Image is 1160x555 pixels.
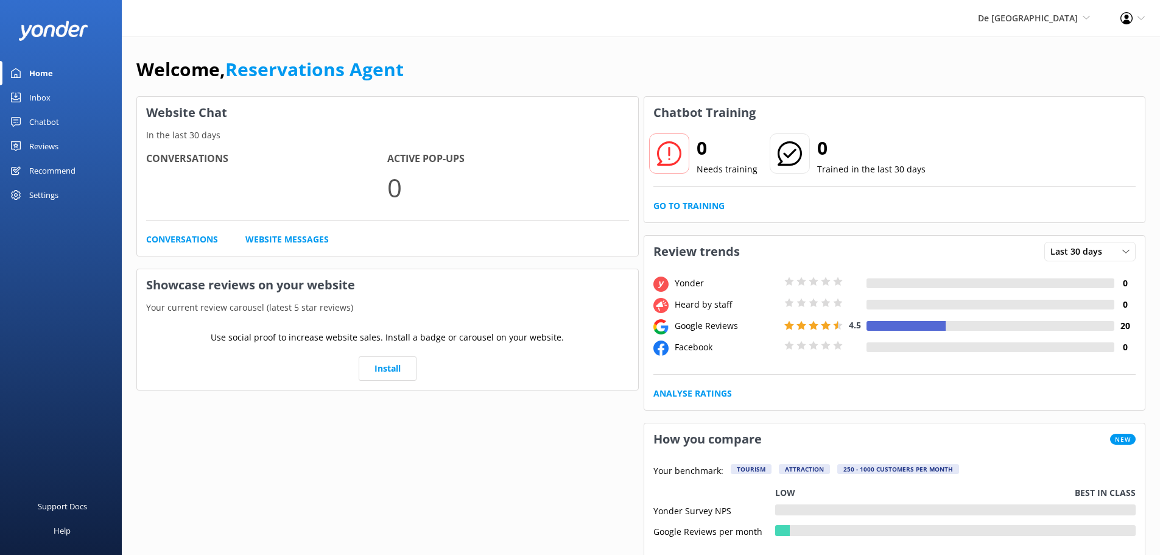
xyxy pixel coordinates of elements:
div: Google Reviews per month [653,525,775,536]
h3: Review trends [644,236,749,267]
div: Google Reviews [672,319,781,333]
div: Yonder [672,277,781,290]
p: Trained in the last 30 days [817,163,926,176]
h3: How you compare [644,423,771,455]
a: Go to Training [653,199,725,213]
div: Reviews [29,134,58,158]
a: Conversations [146,233,218,246]
div: Tourism [731,464,772,474]
a: Install [359,356,417,381]
p: Your current review carousel (latest 5 star reviews) [137,301,638,314]
div: Recommend [29,158,76,183]
div: Facebook [672,341,781,354]
div: Inbox [29,85,51,110]
p: Needs training [697,163,758,176]
div: Heard by staff [672,298,781,311]
div: Attraction [779,464,830,474]
p: Use social proof to increase website sales. Install a badge or carousel on your website. [211,331,564,344]
p: Your benchmark: [653,464,723,479]
h3: Chatbot Training [644,97,765,129]
h4: 0 [1114,298,1136,311]
h2: 0 [697,133,758,163]
a: Reservations Agent [225,57,404,82]
p: In the last 30 days [137,129,638,142]
h4: Active Pop-ups [387,151,628,167]
h3: Showcase reviews on your website [137,269,638,301]
div: Support Docs [38,494,87,518]
a: Analyse Ratings [653,387,732,400]
div: Help [54,518,71,543]
p: Low [775,486,795,500]
span: De [GEOGRAPHIC_DATA] [978,12,1078,24]
img: yonder-white-logo.png [18,21,88,41]
div: Settings [29,183,58,207]
h4: 20 [1114,319,1136,333]
h2: 0 [817,133,926,163]
p: Best in class [1075,486,1136,500]
span: New [1110,434,1136,445]
div: Chatbot [29,110,59,134]
h3: Website Chat [137,97,638,129]
span: 4.5 [849,319,861,331]
p: 0 [387,167,628,208]
h1: Welcome, [136,55,404,84]
h4: Conversations [146,151,387,167]
div: Home [29,61,53,85]
div: 250 - 1000 customers per month [837,464,959,474]
h4: 0 [1114,277,1136,290]
a: Website Messages [245,233,329,246]
span: Last 30 days [1050,245,1109,258]
div: Yonder Survey NPS [653,504,775,515]
h4: 0 [1114,341,1136,354]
